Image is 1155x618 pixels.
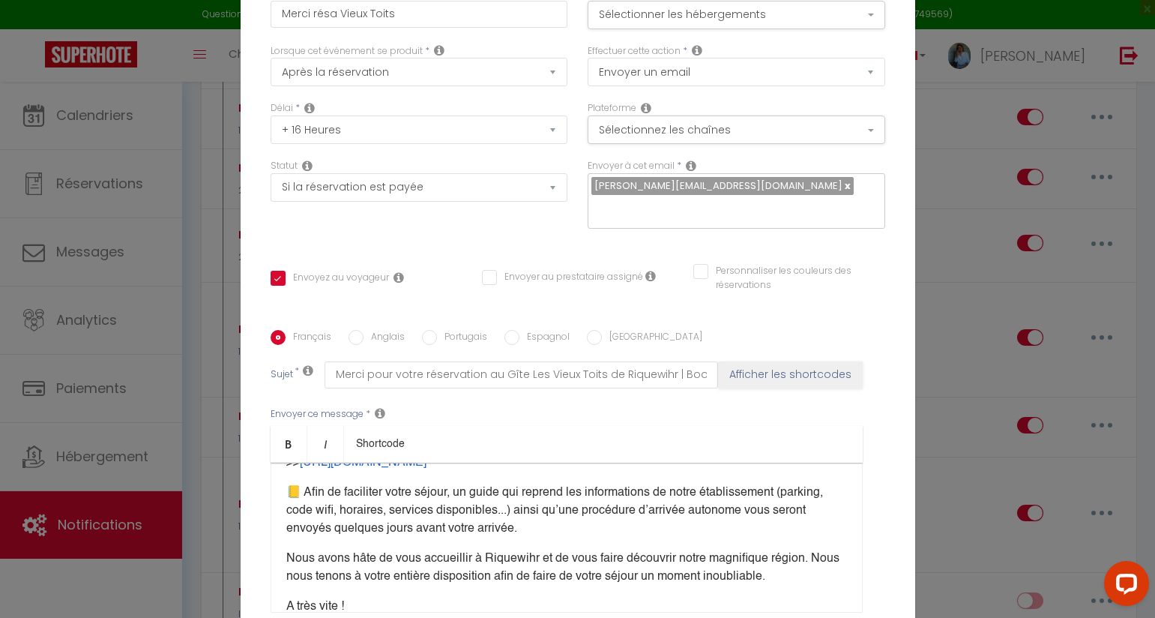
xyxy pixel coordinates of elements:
[588,44,681,58] label: Effectuer cette action
[718,361,863,388] button: Afficher les shortcodes
[304,102,315,114] i: Action Time
[271,407,364,421] label: Envoyer ce message
[437,330,487,346] label: Portugais
[588,101,636,115] label: Plateforme
[588,1,885,29] button: Sélectionner les hébergements
[692,44,702,56] i: Action Type
[286,330,331,346] label: Français
[645,270,656,282] i: Envoyer au prestataire si il est assigné
[271,101,293,115] label: Délai
[271,367,293,383] label: Sujet
[271,159,298,173] label: Statut
[602,330,702,346] label: [GEOGRAPHIC_DATA]
[519,330,570,346] label: Espagnol
[686,160,696,172] i: Recipient
[434,44,444,56] i: Event Occur
[303,364,313,376] i: Subject
[375,407,385,419] i: Message
[393,271,404,283] i: Envoyer au voyageur
[344,426,417,462] a: Shortcode
[588,115,885,144] button: Sélectionnez les chaînes
[594,178,842,193] span: [PERSON_NAME][EMAIL_ADDRESS][DOMAIN_NAME]
[286,550,847,586] p: Nous avons hâte de vous accueillir à Riquewihr et de vous faire découvrir notre magnifique région...
[1092,555,1155,618] iframe: LiveChat chat widget
[271,44,423,58] label: Lorsque cet événement se produit
[307,426,344,462] a: Italic
[286,271,389,287] label: Envoyez au voyageur
[364,330,405,346] label: Anglais
[286,484,847,538] p: 📒 ​Afin de faciliter votre séjour, un guide qui reprend les informations de notre établissement (...
[302,160,313,172] i: Booking status
[271,426,307,462] a: Bold
[641,102,651,114] i: Action Channel
[588,159,675,173] label: Envoyer à cet email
